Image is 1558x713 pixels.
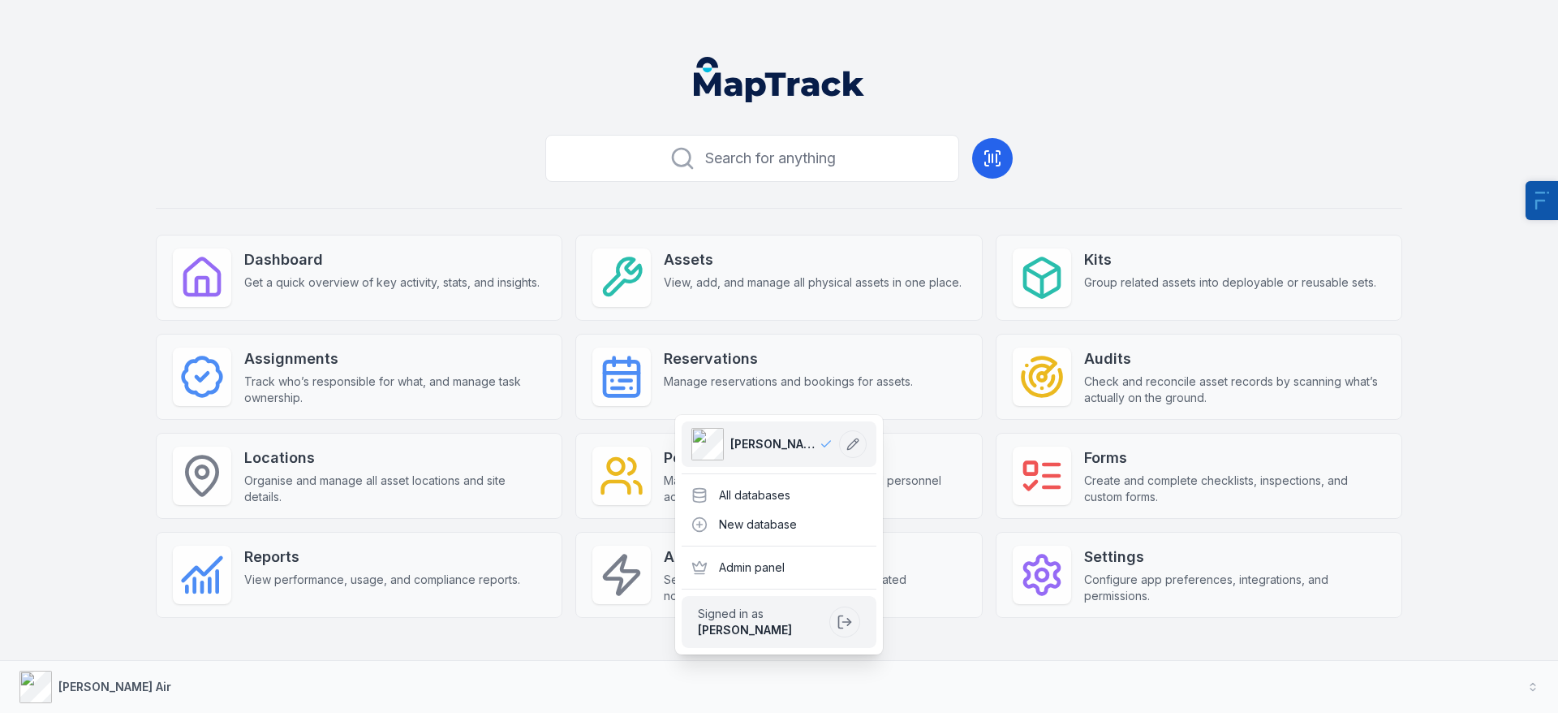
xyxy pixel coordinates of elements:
strong: [PERSON_NAME] [698,623,792,637]
div: [PERSON_NAME] Air [675,415,883,655]
div: New database [682,510,876,539]
div: Admin panel [682,553,876,582]
div: All databases [682,481,876,510]
span: Signed in as [698,606,823,622]
strong: [PERSON_NAME] Air [58,680,171,694]
span: [PERSON_NAME] Air [730,436,820,452]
